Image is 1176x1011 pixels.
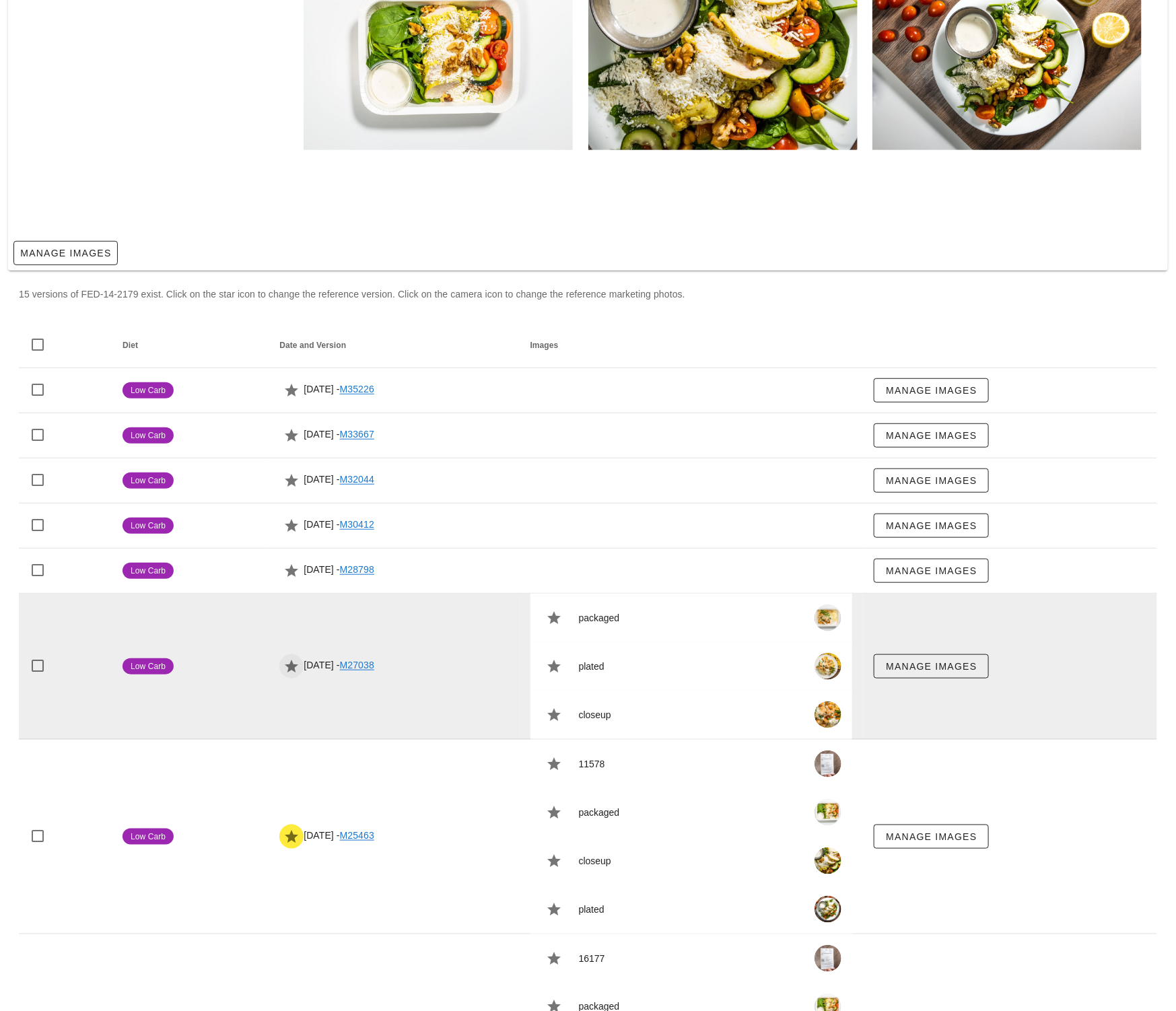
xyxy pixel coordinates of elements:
span: Low Carb [131,382,166,398]
a: M28798 [340,565,374,576]
a: M30412 [340,520,374,530]
span: Low Carb [131,658,166,674]
th: Images [520,323,864,368]
a: M35226 [340,384,374,395]
td: [DATE] - [269,458,519,503]
a: M33667 [340,429,374,440]
span: Low Carb [131,829,166,845]
a: M32044 [340,475,374,485]
a: Manage Images [874,423,989,448]
a: Manage Images [874,378,989,403]
div: 16177 [579,944,804,974]
a: M27038 [340,660,374,671]
span: Manage Images [885,565,977,576]
a: Manage Images [874,559,989,583]
span: Low Carb [131,473,166,489]
a: Manage Images [874,825,989,849]
span: Manage Images [885,475,977,486]
span: Manage Images [885,430,977,441]
td: [DATE] - [269,594,519,740]
span: Manage Images [885,385,977,396]
span: Manage Images [885,520,977,531]
span: Manage Images [20,248,112,258]
div: closeup [579,846,804,876]
a: M25463 [340,831,374,841]
span: Low Carb [131,427,166,444]
div: plated [579,895,804,925]
th: Date and Version [269,323,519,368]
a: Manage Images [874,468,989,493]
th: Diet [112,323,269,368]
a: Manage Images [874,514,989,538]
span: Manage Images [885,831,977,842]
span: Manage Images [885,661,977,672]
td: [DATE] - [269,549,519,594]
td: [DATE] - [269,740,519,934]
a: Manage Images [13,241,118,265]
a: Manage Images [874,654,989,678]
div: 15 versions of FED-14-2179 exist. Click on the star icon to change the reference version. Click o... [8,276,1168,312]
div: plated [579,652,804,682]
span: Low Carb [131,563,166,579]
span: Low Carb [131,518,166,534]
div: 11578 [579,749,804,779]
div: closeup [579,700,804,730]
td: [DATE] - [269,413,519,458]
div: packaged [579,603,804,633]
td: [DATE] - [269,368,519,413]
td: [DATE] - [269,503,519,549]
div: packaged [579,798,804,828]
